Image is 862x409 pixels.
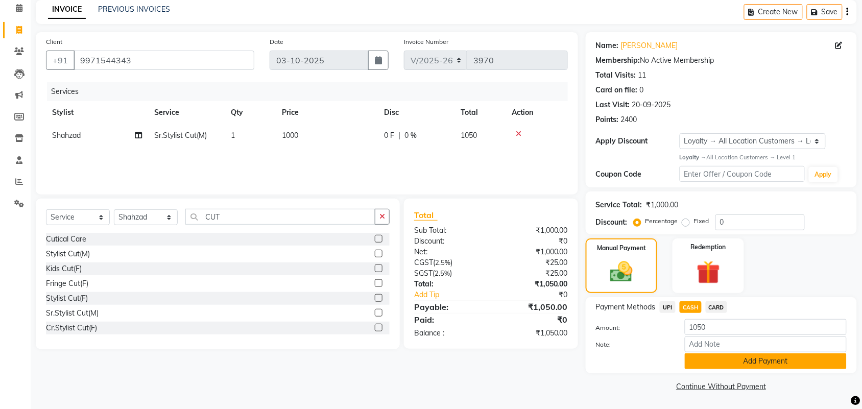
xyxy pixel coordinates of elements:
[660,301,676,313] span: UPI
[46,323,97,333] div: Cr.Stylist Cut(F)
[46,101,148,124] th: Stylist
[689,258,728,287] img: _gift.svg
[225,101,276,124] th: Qty
[640,85,644,95] div: 0
[406,328,491,339] div: Balance :
[384,130,394,141] span: 0 F
[406,290,505,300] a: Add Tip
[596,55,847,66] div: No Active Membership
[404,37,448,46] label: Invoice Number
[154,131,207,140] span: Sr.Stylist Cut(M)
[491,257,576,268] div: ₹25.00
[406,268,491,279] div: ( )
[646,200,679,210] div: ₹1,000.00
[588,323,677,332] label: Amount:
[491,236,576,247] div: ₹0
[596,302,656,312] span: Payment Methods
[406,301,491,313] div: Payable:
[588,340,677,349] label: Note:
[685,336,847,352] input: Add Note
[435,258,450,267] span: 2.5%
[404,130,417,141] span: 0 %
[691,243,726,252] label: Redemption
[638,70,646,81] div: 11
[148,101,225,124] th: Service
[685,353,847,369] button: Add Payment
[680,301,702,313] span: CASH
[596,200,642,210] div: Service Total:
[46,51,75,70] button: +91
[491,314,576,326] div: ₹0
[596,136,680,147] div: Apply Discount
[505,290,576,300] div: ₹0
[491,328,576,339] div: ₹1,050.00
[680,154,707,161] strong: Loyalty →
[807,4,843,20] button: Save
[414,210,438,221] span: Total
[632,100,671,110] div: 20-09-2025
[706,301,728,313] span: CARD
[435,269,450,277] span: 2.5%
[406,225,491,236] div: Sub Total:
[491,225,576,236] div: ₹1,000.00
[406,279,491,290] div: Total:
[46,293,88,304] div: Stylist Cut(F)
[461,131,477,140] span: 1050
[46,308,99,319] div: Sr.Stylist Cut(M)
[406,236,491,247] div: Discount:
[645,216,678,226] label: Percentage
[276,101,378,124] th: Price
[744,4,803,20] button: Create New
[491,247,576,257] div: ₹1,000.00
[596,40,619,51] div: Name:
[597,244,646,253] label: Manual Payment
[74,51,254,70] input: Search by Name/Mobile/Email/Code
[596,85,638,95] div: Card on file:
[603,259,640,285] img: _cash.svg
[270,37,283,46] label: Date
[48,1,86,19] a: INVOICE
[414,258,433,267] span: CGST
[680,166,805,182] input: Enter Offer / Coupon Code
[46,37,62,46] label: Client
[454,101,506,124] th: Total
[621,114,637,125] div: 2400
[506,101,568,124] th: Action
[46,234,86,245] div: Cutical Care
[621,40,678,51] a: [PERSON_NAME]
[491,279,576,290] div: ₹1,050.00
[282,131,298,140] span: 1000
[596,169,680,180] div: Coupon Code
[398,130,400,141] span: |
[491,268,576,279] div: ₹25.00
[588,381,855,392] a: Continue Without Payment
[406,314,491,326] div: Paid:
[47,82,576,101] div: Services
[185,209,375,225] input: Search or Scan
[596,217,628,228] div: Discount:
[596,114,619,125] div: Points:
[406,247,491,257] div: Net:
[46,263,82,274] div: Kids Cut(F)
[52,131,81,140] span: Shahzad
[685,319,847,335] input: Amount
[378,101,454,124] th: Disc
[596,70,636,81] div: Total Visits:
[596,100,630,110] div: Last Visit:
[680,153,847,162] div: All Location Customers → Level 1
[491,301,576,313] div: ₹1,050.00
[231,131,235,140] span: 1
[98,5,170,14] a: PREVIOUS INVOICES
[46,249,90,259] div: Stylist Cut(M)
[406,257,491,268] div: ( )
[694,216,709,226] label: Fixed
[46,278,88,289] div: Fringe Cut(F)
[809,167,838,182] button: Apply
[596,55,640,66] div: Membership:
[414,269,433,278] span: SGST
